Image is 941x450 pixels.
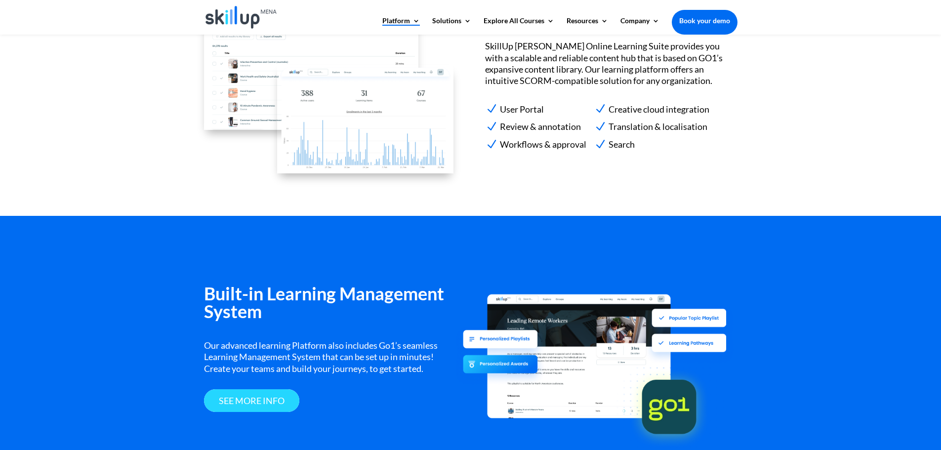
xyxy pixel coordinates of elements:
span: N [485,121,497,133]
img: Skillup Mena [205,6,277,29]
a: Resources [567,17,608,34]
a: Platform [382,17,420,34]
iframe: Chat Widget [777,343,941,450]
span: N [594,103,606,115]
a: Company [620,17,659,34]
h3: Built-in Learning Management System [204,285,456,325]
img: personalized - Skillup [455,330,546,390]
span: User Portal [497,102,544,117]
a: Book your demo [672,10,737,32]
span: N [594,121,606,133]
span: Search [606,137,635,152]
a: Explore All Courses [484,17,554,34]
img: Measure the impact of your L&D initiatives [277,60,453,168]
p: SkillUp [PERSON_NAME] Online Learning Suite provides you with a scalable and reliable content hub... [485,41,737,87]
span: N [485,138,497,151]
div: Our advanced learning Platform also includes Go1’s seamless Learning Management System that can b... [204,340,456,374]
span: N [594,138,606,151]
span: Creative cloud integration [606,102,709,117]
img: go1 logo - Skillup [629,364,709,444]
a: see more info [204,389,299,412]
span: Workflows & approval [497,137,586,152]
span: N [485,103,497,115]
a: Solutions [432,17,471,34]
span: Review & annotation [497,119,581,134]
img: popular topic playlist -Skillup [644,304,735,364]
span: Translation & localisation [606,119,707,134]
